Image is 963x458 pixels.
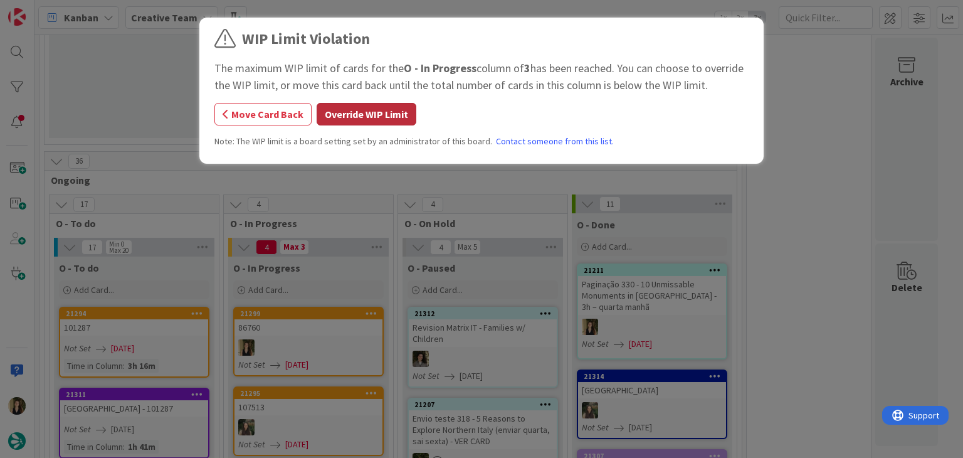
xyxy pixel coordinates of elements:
[317,103,416,125] button: Override WIP Limit
[214,103,312,125] button: Move Card Back
[26,2,57,17] span: Support
[496,135,614,148] a: Contact someone from this list.
[524,61,530,75] b: 3
[242,28,370,50] div: WIP Limit Violation
[404,61,476,75] b: O - In Progress
[214,135,749,148] div: Note: The WIP limit is a board setting set by an administrator of this board.
[214,60,749,93] div: The maximum WIP limit of cards for the column of has been reached. You can choose to override the...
